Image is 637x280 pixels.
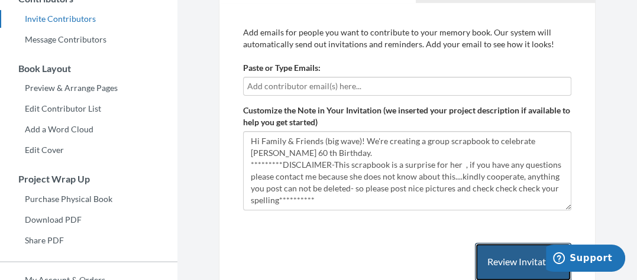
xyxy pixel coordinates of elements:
iframe: Opens a widget where you can chat to one of our agents [546,245,625,274]
label: Customize the Note in Your Invitation (we inserted your project description if available to help ... [243,105,571,128]
h3: Project Wrap Up [1,174,177,184]
textarea: Hi Family & Friends (big wave)! We're creating a group scrapbook to celebrate [PERSON_NAME] 60 th... [243,131,571,210]
input: Add contributor email(s) here... [247,80,567,93]
p: Add emails for people you want to contribute to your memory book. Our system will automatically s... [243,27,571,50]
h3: Book Layout [1,63,177,74]
label: Paste or Type Emails: [243,62,321,74]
